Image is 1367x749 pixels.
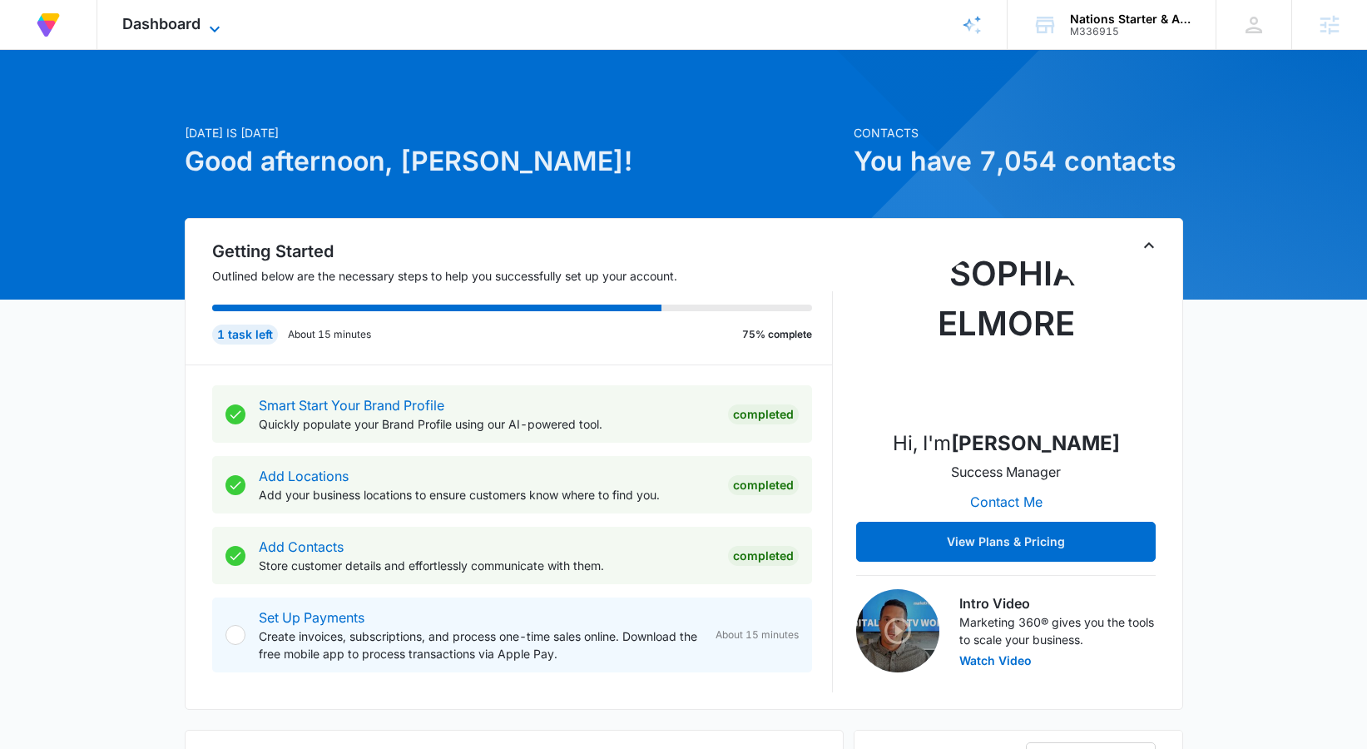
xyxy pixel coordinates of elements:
[1070,26,1191,37] div: account id
[259,627,702,662] p: Create invoices, subscriptions, and process one-time sales online. Download the free mobile app t...
[950,431,1119,455] strong: [PERSON_NAME]
[923,249,1089,415] img: Sophia Elmore
[212,239,833,264] h2: Getting Started
[959,593,1156,613] h3: Intro Video
[728,475,799,495] div: Completed
[259,557,715,574] p: Store customer details and effortlessly communicate with them.
[959,613,1156,648] p: Marketing 360® gives you the tools to scale your business.
[33,10,63,40] img: Volusion
[259,609,364,626] a: Set Up Payments
[854,141,1183,181] h1: You have 7,054 contacts
[742,327,812,342] p: 75% complete
[259,468,349,484] a: Add Locations
[185,141,844,181] h1: Good afternoon, [PERSON_NAME]!
[259,415,715,433] p: Quickly populate your Brand Profile using our AI-powered tool.
[212,325,278,345] div: 1 task left
[953,482,1058,522] button: Contact Me
[856,522,1156,562] button: View Plans & Pricing
[951,462,1061,482] p: Success Manager
[185,124,844,141] p: [DATE] is [DATE]
[212,267,833,285] p: Outlined below are the necessary steps to help you successfully set up your account.
[259,486,715,503] p: Add your business locations to ensure customers know where to find you.
[259,397,444,414] a: Smart Start Your Brand Profile
[1139,236,1159,255] button: Toggle Collapse
[856,589,939,672] img: Intro Video
[892,429,1119,459] p: Hi, I'm
[288,327,371,342] p: About 15 minutes
[716,627,799,642] span: About 15 minutes
[959,655,1032,667] button: Watch Video
[728,404,799,424] div: Completed
[1070,12,1191,26] div: account name
[728,546,799,566] div: Completed
[122,15,201,32] span: Dashboard
[259,538,344,555] a: Add Contacts
[854,124,1183,141] p: Contacts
